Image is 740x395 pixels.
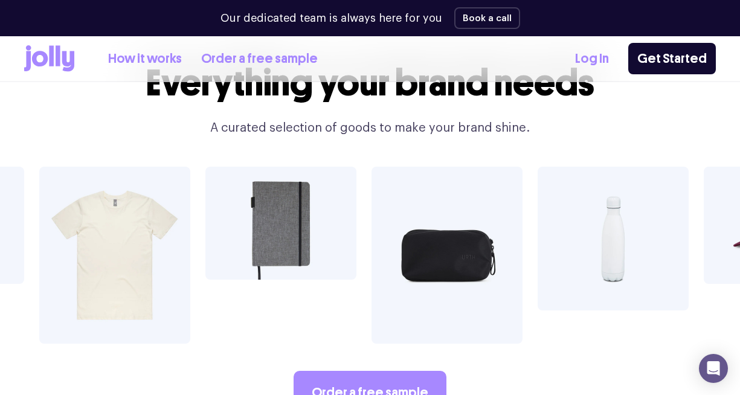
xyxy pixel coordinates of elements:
[201,49,318,69] a: Order a free sample
[220,10,442,27] p: Our dedicated team is always here for you
[108,49,182,69] a: How it works
[138,63,602,104] h2: Everything your brand needs
[699,354,728,383] div: Open Intercom Messenger
[628,43,716,74] a: Get Started
[454,7,520,29] button: Book a call
[575,49,609,69] a: Log In
[138,118,602,138] p: A curated selection of goods to make your brand shine.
